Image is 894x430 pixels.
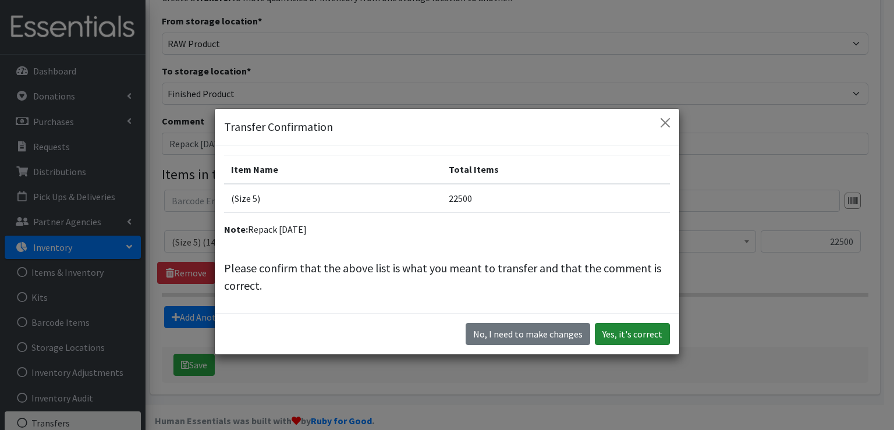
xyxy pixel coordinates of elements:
[442,184,670,213] td: 22500
[466,323,590,345] button: No I need to make changes
[656,113,675,132] button: Close
[224,184,442,213] td: (Size 5)
[224,260,670,294] p: Please confirm that the above list is what you meant to transfer and that the comment is correct.
[595,323,670,345] button: Yes, it's correct
[224,223,248,235] strong: Note:
[442,155,670,184] th: Total Items
[224,222,670,236] p: Repack [DATE]
[224,118,333,136] h5: Transfer Confirmation
[224,155,442,184] th: Item Name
